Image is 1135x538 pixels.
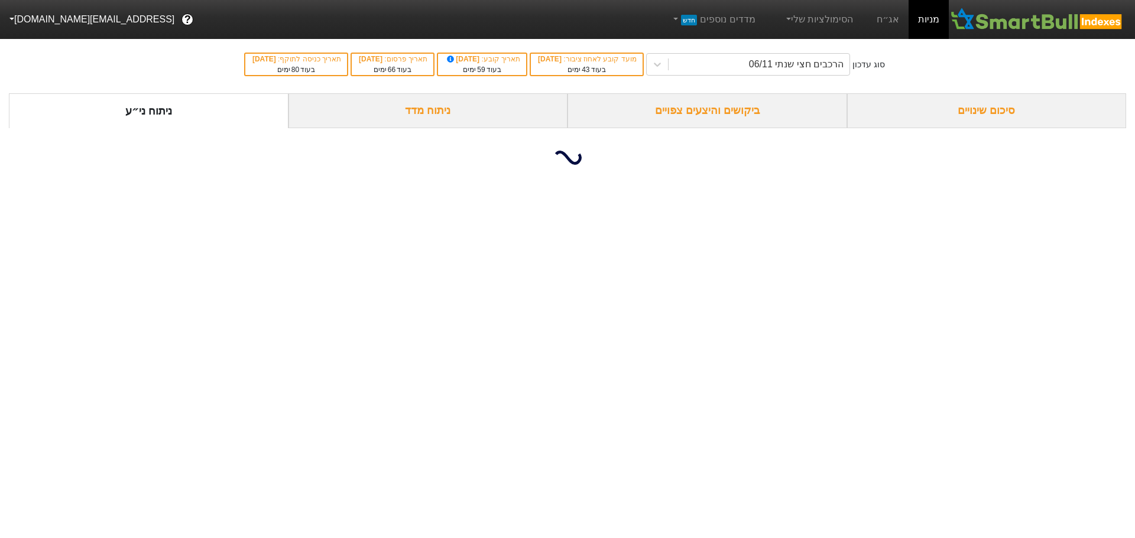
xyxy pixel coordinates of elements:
div: הרכבים חצי שנתי 06/11 [749,57,844,71]
span: חדש [681,15,697,25]
div: בעוד ימים [537,64,636,75]
div: בעוד ימים [358,64,427,75]
span: 66 [388,66,395,74]
div: תאריך כניסה לתוקף : [251,54,341,64]
div: בעוד ימים [444,64,520,75]
span: [DATE] [252,55,278,63]
span: [DATE] [359,55,384,63]
div: ניתוח מדד [288,93,568,128]
div: תאריך פרסום : [358,54,427,64]
span: 80 [291,66,299,74]
span: 59 [477,66,485,74]
a: הסימולציות שלי [779,8,858,31]
div: סוג עדכון [852,58,885,71]
div: ניתוח ני״ע [9,93,288,128]
div: סיכום שינויים [847,93,1127,128]
span: ? [184,12,191,28]
img: SmartBull [949,8,1126,31]
div: תאריך קובע : [444,54,520,64]
span: [DATE] [445,55,482,63]
img: loading... [553,144,582,172]
div: בעוד ימים [251,64,341,75]
span: 43 [582,66,589,74]
div: ביקושים והיצעים צפויים [567,93,847,128]
span: [DATE] [538,55,563,63]
a: מדדים נוספיםחדש [666,8,760,31]
div: מועד קובע לאחוז ציבור : [537,54,636,64]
